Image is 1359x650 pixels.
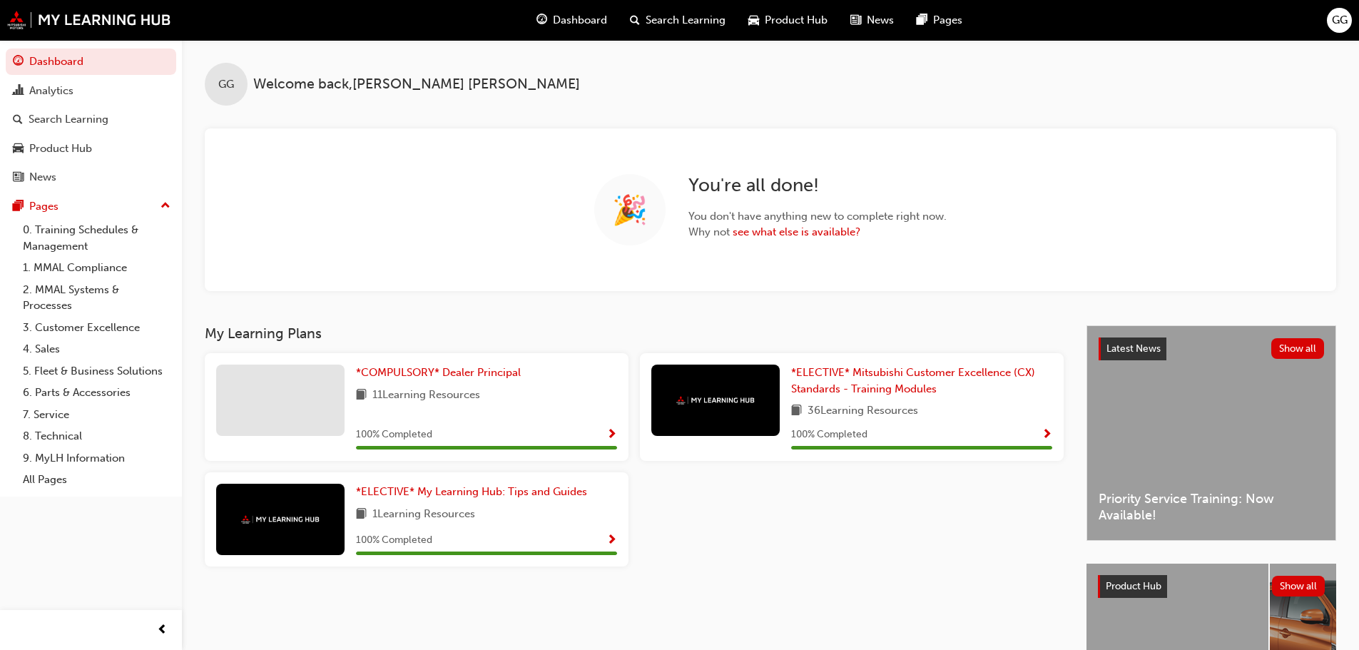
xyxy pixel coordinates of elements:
span: *COMPULSORY* Dealer Principal [356,366,521,379]
button: Show all [1271,338,1325,359]
div: Analytics [29,83,73,99]
span: Show Progress [606,429,617,442]
a: 2. MMAL Systems & Processes [17,279,176,317]
span: search-icon [13,113,23,126]
a: All Pages [17,469,176,491]
button: DashboardAnalyticsSearch LearningProduct HubNews [6,46,176,193]
span: Dashboard [553,12,607,29]
span: 100 % Completed [356,427,432,443]
span: Pages [933,12,962,29]
img: mmal [241,515,320,524]
button: Show all [1272,576,1325,596]
span: You don't have anything new to complete right now. [688,208,947,225]
div: Search Learning [29,111,108,128]
button: Show Progress [1042,426,1052,444]
a: News [6,164,176,191]
span: Welcome back , [PERSON_NAME] [PERSON_NAME] [253,76,580,93]
a: 3. Customer Excellence [17,317,176,339]
span: news-icon [850,11,861,29]
a: *ELECTIVE* Mitsubishi Customer Excellence (CX) Standards - Training Modules [791,365,1052,397]
span: Why not [688,224,947,240]
span: News [867,12,894,29]
img: mmal [7,11,171,29]
h2: You're all done! [688,174,947,197]
span: chart-icon [13,85,24,98]
div: Product Hub [29,141,92,157]
span: GG [1332,12,1348,29]
span: GG [218,76,234,93]
button: GG [1327,8,1352,33]
a: see what else is available? [733,225,860,238]
a: Latest NewsShow allPriority Service Training: Now Available! [1086,325,1336,541]
a: 1. MMAL Compliance [17,257,176,279]
span: Show Progress [606,534,617,547]
span: car-icon [13,143,24,156]
span: Show Progress [1042,429,1052,442]
h3: My Learning Plans [205,325,1064,342]
a: 8. Technical [17,425,176,447]
a: 6. Parts & Accessories [17,382,176,404]
span: 100 % Completed [356,532,432,549]
div: Pages [29,198,58,215]
a: 9. MyLH Information [17,447,176,469]
span: 🎉 [612,202,648,218]
a: car-iconProduct Hub [737,6,839,35]
span: 1 Learning Resources [372,506,475,524]
a: 7. Service [17,404,176,426]
a: search-iconSearch Learning [619,6,737,35]
span: news-icon [13,171,24,184]
a: Latest NewsShow all [1099,337,1324,360]
span: guage-icon [13,56,24,68]
a: 0. Training Schedules & Management [17,219,176,257]
a: guage-iconDashboard [525,6,619,35]
img: mmal [676,396,755,405]
button: Pages [6,193,176,220]
span: search-icon [630,11,640,29]
a: 5. Fleet & Business Solutions [17,360,176,382]
a: 4. Sales [17,338,176,360]
span: guage-icon [536,11,547,29]
a: Product Hub [6,136,176,162]
span: 100 % Completed [791,427,867,443]
button: Show Progress [606,426,617,444]
span: book-icon [356,506,367,524]
span: 11 Learning Resources [372,387,480,405]
span: car-icon [748,11,759,29]
a: news-iconNews [839,6,905,35]
button: Show Progress [606,532,617,549]
span: book-icon [791,402,802,420]
span: Product Hub [765,12,828,29]
span: *ELECTIVE* My Learning Hub: Tips and Guides [356,485,587,498]
span: book-icon [356,387,367,405]
span: Priority Service Training: Now Available! [1099,491,1324,523]
a: *COMPULSORY* Dealer Principal [356,365,526,381]
a: Analytics [6,78,176,104]
span: pages-icon [917,11,927,29]
a: *ELECTIVE* My Learning Hub: Tips and Guides [356,484,593,500]
span: pages-icon [13,200,24,213]
span: *ELECTIVE* Mitsubishi Customer Excellence (CX) Standards - Training Modules [791,366,1035,395]
span: prev-icon [157,621,168,639]
span: Product Hub [1106,580,1161,592]
a: pages-iconPages [905,6,974,35]
a: Product HubShow all [1098,575,1325,598]
span: up-icon [161,197,170,215]
div: News [29,169,56,186]
span: Search Learning [646,12,726,29]
span: 36 Learning Resources [808,402,918,420]
span: Latest News [1106,342,1161,355]
a: Dashboard [6,49,176,75]
a: Search Learning [6,106,176,133]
